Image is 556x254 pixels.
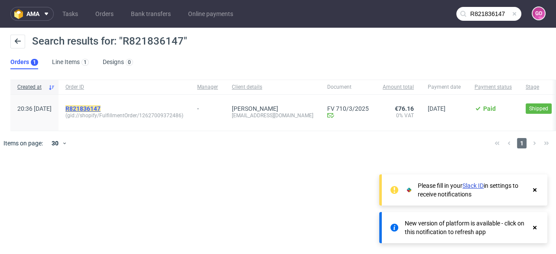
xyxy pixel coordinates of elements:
a: Slack ID [462,182,484,189]
div: 1 [84,59,87,65]
figcaption: GO [533,7,545,19]
a: Orders1 [10,55,38,69]
div: 0 [128,59,131,65]
span: Manager [197,84,218,91]
span: Items on page: [3,139,43,148]
img: logo [14,9,26,19]
span: Created at [17,84,45,91]
button: ama [10,7,54,21]
a: Tasks [57,7,83,21]
span: Shipped [529,105,548,113]
span: Stage [526,84,555,91]
div: - [197,102,218,112]
mark: R821836147 [65,105,101,112]
div: 1 [33,59,36,65]
span: 20:36 [DATE] [17,105,52,112]
a: Online payments [183,7,238,21]
span: Payment date [428,84,461,91]
span: 0% VAT [383,112,414,119]
span: Paid [483,105,496,112]
span: Order ID [65,84,183,91]
a: Line Items1 [52,55,89,69]
span: Search results for: "R821836147" [32,35,187,47]
a: Orders [90,7,119,21]
span: Amount total [383,84,414,91]
a: [PERSON_NAME] [232,105,278,112]
span: ama [26,11,39,17]
div: [EMAIL_ADDRESS][DOMAIN_NAME] [232,112,313,119]
span: €76.16 [395,105,414,112]
span: Document [327,84,369,91]
span: [DATE] [428,105,445,112]
span: Payment status [475,84,512,91]
a: Designs0 [103,55,133,69]
span: 1 [517,138,527,148]
span: (gid://shopify/FulfillmentOrder/12627009372486) [65,112,183,119]
div: 30 [46,137,62,149]
div: Please fill in your in settings to receive notifications [418,181,527,199]
a: FV 710/3/2025 [327,105,369,112]
img: Slack [405,186,413,194]
a: Bank transfers [126,7,176,21]
span: Client details [232,84,313,91]
a: R821836147 [65,105,102,112]
div: New version of platform is available - click on this notification to refresh app [405,219,531,236]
